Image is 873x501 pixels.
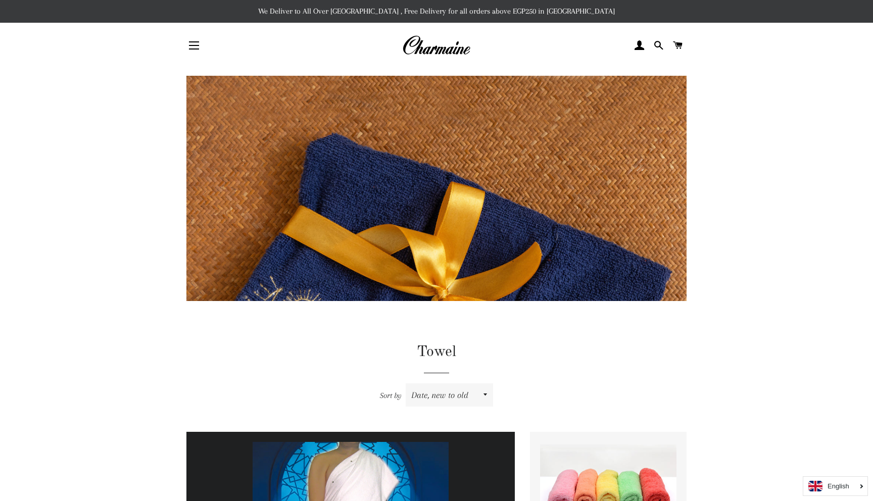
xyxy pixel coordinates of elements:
img: Charmaine Egypt [402,34,470,57]
span: Sort by [380,391,402,400]
h1: Towel [186,341,687,363]
i: English [828,483,849,489]
a: English [808,481,862,491]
